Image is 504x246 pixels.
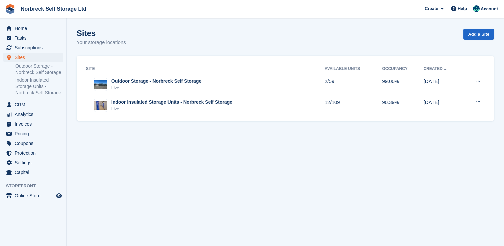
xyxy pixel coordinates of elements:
td: 90.39% [382,95,423,116]
img: stora-icon-8386f47178a22dfd0bd8f6a31ec36ba5ce8667c1dd55bd0f319d3a0aa187defe.svg [5,4,15,14]
span: Coupons [15,139,55,148]
a: Indoor Insulated Storage Units - Norbreck Self Storage [15,77,63,96]
td: 12/109 [325,95,382,116]
td: 99.00% [382,74,423,95]
span: Create [425,5,438,12]
div: Indoor Insulated Storage Units - Norbreck Self Storage [111,99,232,106]
span: Account [481,6,498,12]
th: Site [85,64,325,74]
span: Sites [15,53,55,62]
td: [DATE] [423,74,463,95]
p: Your storage locations [77,39,126,46]
span: Protection [15,148,55,158]
a: menu [3,119,63,129]
span: Analytics [15,110,55,119]
a: menu [3,53,63,62]
span: Home [15,24,55,33]
a: menu [3,24,63,33]
span: Storefront [6,183,66,189]
th: Occupancy [382,64,423,74]
a: Created [423,66,448,71]
div: Live [111,85,202,91]
a: Norbreck Self Storage Ltd [18,3,89,14]
span: Invoices [15,119,55,129]
a: menu [3,148,63,158]
a: menu [3,110,63,119]
h1: Sites [77,29,126,38]
a: Preview store [55,192,63,200]
a: menu [3,43,63,52]
img: Image of Indoor Insulated Storage Units - Norbreck Self Storage site [94,101,107,110]
a: menu [3,129,63,138]
a: menu [3,191,63,200]
th: Available Units [325,64,382,74]
div: Live [111,106,232,112]
a: Add a Site [463,29,494,40]
img: Sally King [473,5,480,12]
span: Tasks [15,33,55,43]
a: Outdoor Storage - Norbreck Self Storage [15,63,63,76]
td: 2/59 [325,74,382,95]
span: CRM [15,100,55,109]
td: [DATE] [423,95,463,116]
a: menu [3,33,63,43]
a: menu [3,168,63,177]
span: Help [458,5,467,12]
span: Subscriptions [15,43,55,52]
span: Online Store [15,191,55,200]
img: Image of Outdoor Storage - Norbreck Self Storage site [94,80,107,89]
span: Settings [15,158,55,167]
span: Pricing [15,129,55,138]
span: Capital [15,168,55,177]
div: Outdoor Storage - Norbreck Self Storage [111,78,202,85]
a: menu [3,139,63,148]
a: menu [3,100,63,109]
a: menu [3,158,63,167]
